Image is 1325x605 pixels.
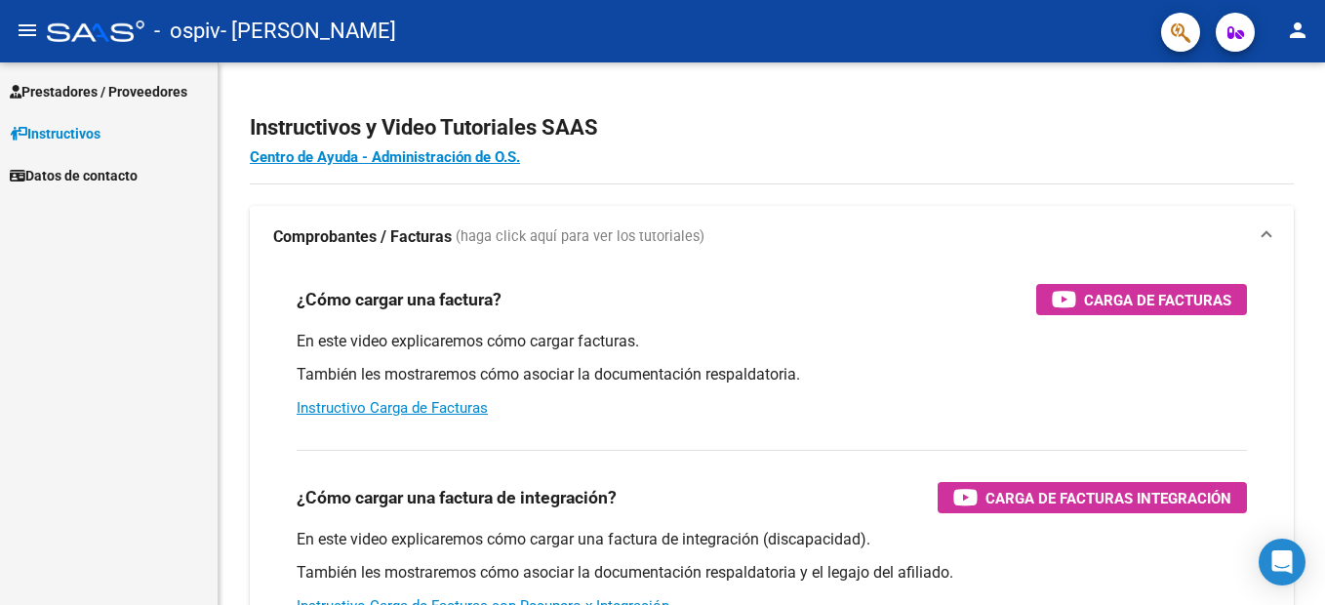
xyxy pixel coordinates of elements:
span: - ospiv [154,10,221,53]
button: Carga de Facturas [1036,284,1247,315]
a: Instructivo Carga de Facturas [297,399,488,417]
p: También les mostraremos cómo asociar la documentación respaldatoria y el legajo del afiliado. [297,562,1247,584]
span: Carga de Facturas Integración [985,486,1231,510]
h3: ¿Cómo cargar una factura? [297,286,502,313]
h3: ¿Cómo cargar una factura de integración? [297,484,617,511]
a: Centro de Ayuda - Administración de O.S. [250,148,520,166]
button: Carga de Facturas Integración [938,482,1247,513]
p: También les mostraremos cómo asociar la documentación respaldatoria. [297,364,1247,385]
div: Open Intercom Messenger [1259,539,1305,585]
mat-icon: menu [16,19,39,42]
span: Instructivos [10,123,100,144]
span: (haga click aquí para ver los tutoriales) [456,226,704,248]
h2: Instructivos y Video Tutoriales SAAS [250,109,1294,146]
mat-expansion-panel-header: Comprobantes / Facturas (haga click aquí para ver los tutoriales) [250,206,1294,268]
strong: Comprobantes / Facturas [273,226,452,248]
span: - [PERSON_NAME] [221,10,396,53]
mat-icon: person [1286,19,1309,42]
p: En este video explicaremos cómo cargar una factura de integración (discapacidad). [297,529,1247,550]
span: Datos de contacto [10,165,138,186]
span: Prestadores / Proveedores [10,81,187,102]
p: En este video explicaremos cómo cargar facturas. [297,331,1247,352]
span: Carga de Facturas [1084,288,1231,312]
